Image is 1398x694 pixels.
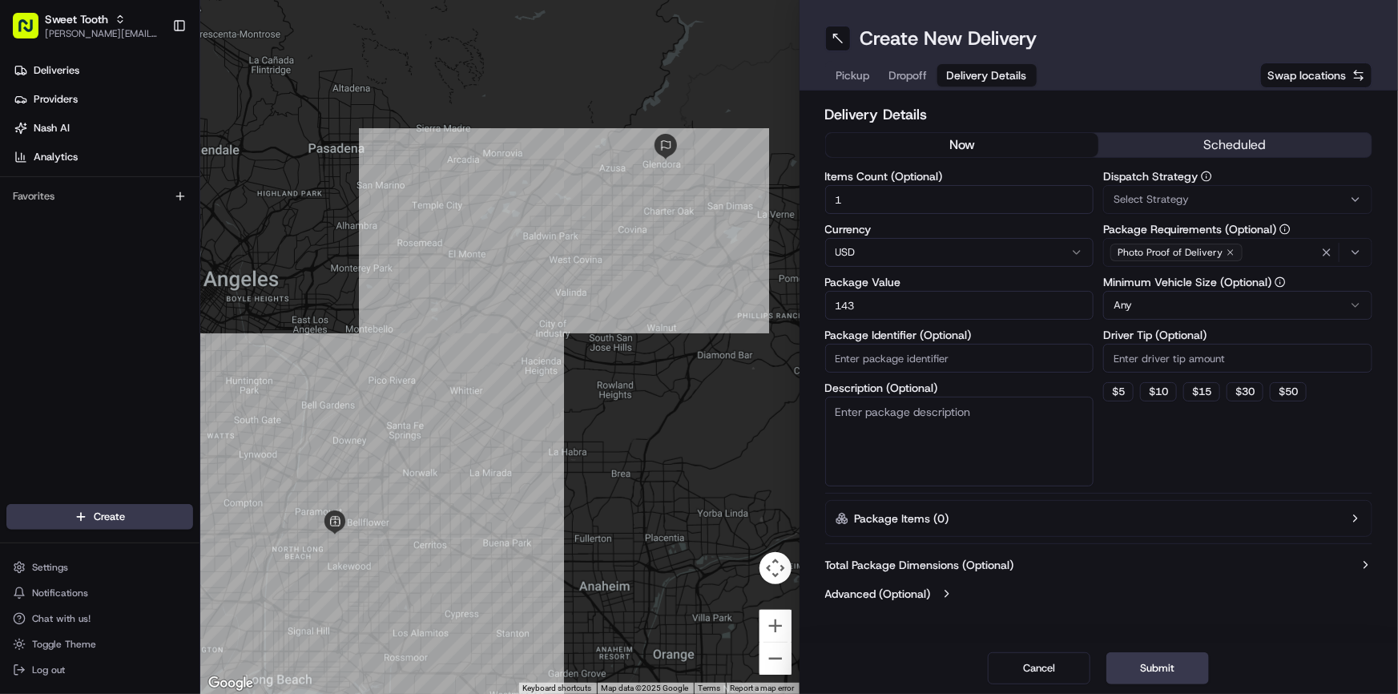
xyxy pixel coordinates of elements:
button: Minimum Vehicle Size (Optional) [1275,276,1286,288]
h1: Create New Delivery [860,26,1037,51]
a: Powered byPylon [113,397,194,410]
p: Welcome 👋 [16,64,292,90]
div: 📗 [16,360,29,373]
button: Log out [6,659,193,681]
h2: Delivery Details [825,103,1373,126]
a: 💻API Documentation [129,352,264,381]
div: We're available if you need us! [72,169,220,182]
button: [PERSON_NAME][EMAIL_ADDRESS][DOMAIN_NAME] [45,27,159,40]
span: API Documentation [151,358,257,374]
span: Pylon [159,397,194,410]
input: Enter package identifier [825,344,1094,373]
span: Chat with us! [32,612,91,625]
img: Google [204,673,257,694]
button: Swap locations [1260,63,1372,88]
a: Nash AI [6,115,199,141]
img: Nash [16,16,48,48]
button: Settings [6,556,193,579]
span: Swap locations [1267,67,1346,83]
span: Providers [34,92,78,107]
button: Total Package Dimensions (Optional) [825,557,1373,573]
img: 1755196953914-cd9d9cba-b7f7-46ee-b6f5-75ff69acacf5 [34,153,62,182]
button: $15 [1183,382,1220,401]
span: Dropoff [889,67,928,83]
button: Sweet Tooth[PERSON_NAME][EMAIL_ADDRESS][DOMAIN_NAME] [6,6,166,45]
button: Dispatch Strategy [1201,171,1212,182]
button: Submit [1106,652,1209,684]
span: Map data ©2025 Google [602,684,689,692]
div: Start new chat [72,153,263,169]
button: Start new chat [272,158,292,177]
button: Zoom out [759,643,792,675]
span: Select Strategy [1114,192,1189,207]
a: Deliveries [6,58,199,83]
img: 1736555255976-a54dd68f-1ca7-489b-9aae-adbdc363a1c4 [16,153,45,182]
div: Past conversations [16,208,103,221]
button: Map camera controls [759,552,792,584]
img: 1736555255976-a54dd68f-1ca7-489b-9aae-adbdc363a1c4 [32,249,45,262]
a: Open this area in Google Maps (opens a new window) [204,673,257,694]
button: $10 [1140,382,1177,401]
span: Knowledge Base [32,358,123,374]
a: 📗Knowledge Base [10,352,129,381]
label: Package Identifier (Optional) [825,329,1094,341]
span: [PERSON_NAME] [50,292,130,305]
span: Pickup [836,67,870,83]
img: 1736555255976-a54dd68f-1ca7-489b-9aae-adbdc363a1c4 [32,293,45,305]
span: Settings [32,561,68,574]
span: • [133,248,139,261]
button: Advanced (Optional) [825,586,1373,602]
input: Enter package value [825,291,1094,320]
button: Keyboard shortcuts [523,683,592,694]
label: Minimum Vehicle Size (Optional) [1103,276,1372,288]
button: Package Items (0) [825,500,1373,537]
button: Cancel [988,652,1090,684]
button: Toggle Theme [6,633,193,656]
a: Report a map error [731,684,795,692]
button: $30 [1227,382,1263,401]
button: Photo Proof of Delivery [1103,238,1372,267]
label: Description (Optional) [825,382,1094,393]
input: Clear [42,103,264,120]
img: Liam S. [16,233,42,259]
span: Photo Proof of Delivery [1118,246,1223,259]
input: Enter driver tip amount [1103,344,1372,373]
button: See all [248,205,292,224]
button: Zoom in [759,610,792,642]
span: 2:53 AM [142,292,181,305]
a: Terms [699,684,721,692]
span: Notifications [32,587,88,599]
button: Chat with us! [6,607,193,630]
label: Advanced (Optional) [825,586,931,602]
input: Enter number of items [825,185,1094,214]
span: Create [94,510,125,524]
label: Package Items ( 0 ) [855,510,949,527]
span: Log out [32,664,65,676]
button: Notifications [6,582,193,604]
a: Providers [6,87,199,112]
button: Package Requirements (Optional) [1279,224,1291,235]
span: [PERSON_NAME] [50,248,130,261]
div: 💻 [135,360,148,373]
button: Select Strategy [1103,185,1372,214]
a: Analytics [6,144,199,170]
label: Package Requirements (Optional) [1103,224,1372,235]
label: Total Package Dimensions (Optional) [825,557,1014,573]
button: $50 [1270,382,1307,401]
span: Deliveries [34,63,79,78]
span: Analytics [34,150,78,164]
button: now [826,133,1099,157]
img: Masood Aslam [16,276,42,302]
button: Create [6,504,193,530]
label: Items Count (Optional) [825,171,1094,182]
label: Dispatch Strategy [1103,171,1372,182]
button: scheduled [1098,133,1372,157]
label: Package Value [825,276,1094,288]
span: Toggle Theme [32,638,96,651]
label: Driver Tip (Optional) [1103,329,1372,341]
button: Sweet Tooth [45,11,108,27]
button: $5 [1103,382,1134,401]
span: Delivery Details [947,67,1027,83]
